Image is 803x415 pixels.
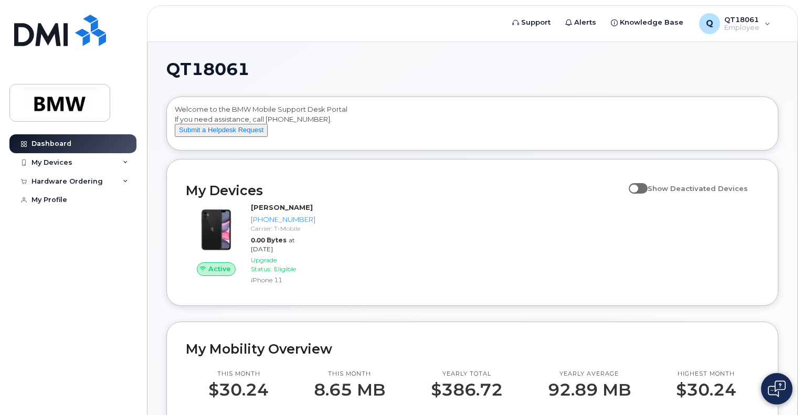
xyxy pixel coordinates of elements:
p: This month [208,370,269,378]
p: Yearly total [431,370,503,378]
a: Active[PERSON_NAME][PHONE_NUMBER]Carrier: T-Mobile0.00 Bytesat [DATE]Upgrade Status:EligibleiPhon... [186,203,320,286]
p: $386.72 [431,380,503,399]
p: Highest month [676,370,736,378]
strong: [PERSON_NAME] [251,203,313,211]
span: Show Deactivated Devices [648,184,748,193]
img: Open chat [768,380,786,397]
span: Active [208,264,231,274]
div: Welcome to the BMW Mobile Support Desk Portal If you need assistance, call [PHONE_NUMBER]. [175,104,770,146]
div: iPhone 11 [251,275,315,284]
span: Eligible [274,265,296,273]
div: Carrier: T-Mobile [251,224,315,233]
p: $30.24 [676,380,736,399]
a: Submit a Helpdesk Request [175,125,268,134]
p: $30.24 [208,380,269,399]
span: QT18061 [166,61,249,77]
h2: My Mobility Overview [186,341,759,357]
input: Show Deactivated Devices [629,178,637,187]
p: This month [314,370,385,378]
div: [PHONE_NUMBER] [251,215,315,225]
span: at [DATE] [251,236,295,253]
span: 0.00 Bytes [251,236,287,244]
button: Submit a Helpdesk Request [175,124,268,137]
p: 92.89 MB [548,380,631,399]
h2: My Devices [186,183,624,198]
span: Upgrade Status: [251,256,277,273]
img: iPhone_11.jpg [194,208,238,252]
p: 8.65 MB [314,380,385,399]
p: Yearly average [548,370,631,378]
